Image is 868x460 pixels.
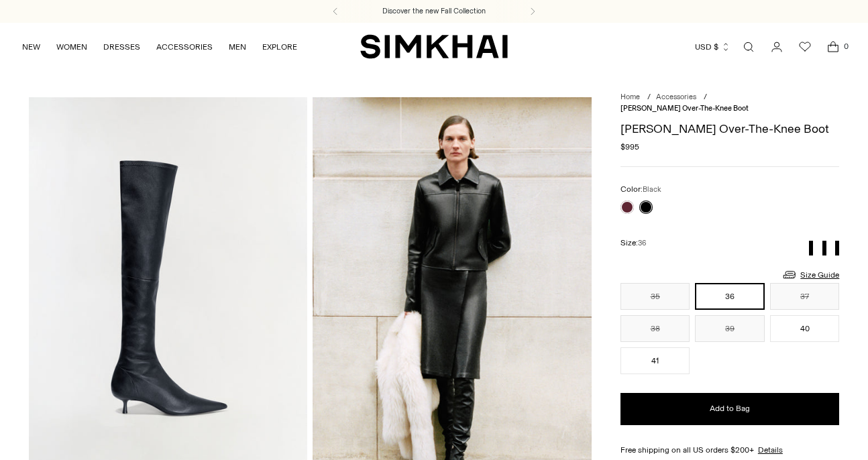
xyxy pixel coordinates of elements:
[262,32,297,62] a: EXPLORE
[758,444,783,456] a: Details
[620,123,839,135] h1: [PERSON_NAME] Over-The-Knee Boot
[656,93,696,101] a: Accessories
[620,93,640,101] a: Home
[103,32,140,62] a: DRESSES
[710,403,750,414] span: Add to Bag
[620,183,661,196] label: Color:
[763,34,790,60] a: Go to the account page
[620,237,646,249] label: Size:
[781,266,839,283] a: Size Guide
[620,104,749,113] span: [PERSON_NAME] Over-The-Knee Boot
[695,283,764,310] button: 36
[643,185,661,194] span: Black
[620,141,639,153] span: $995
[695,32,730,62] button: USD $
[840,40,852,52] span: 0
[620,393,839,425] button: Add to Bag
[704,92,707,103] div: /
[638,239,646,247] span: 36
[56,32,87,62] a: WOMEN
[695,315,764,342] button: 39
[229,32,246,62] a: MEN
[820,34,847,60] a: Open cart modal
[620,92,839,114] nav: breadcrumbs
[22,32,40,62] a: NEW
[156,32,213,62] a: ACCESSORIES
[735,34,762,60] a: Open search modal
[620,283,690,310] button: 35
[360,34,508,60] a: SIMKHAI
[620,315,690,342] button: 38
[620,444,839,456] div: Free shipping on all US orders $200+
[770,315,840,342] button: 40
[382,6,486,17] a: Discover the new Fall Collection
[620,347,690,374] button: 41
[770,283,840,310] button: 37
[647,92,651,103] div: /
[792,34,818,60] a: Wishlist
